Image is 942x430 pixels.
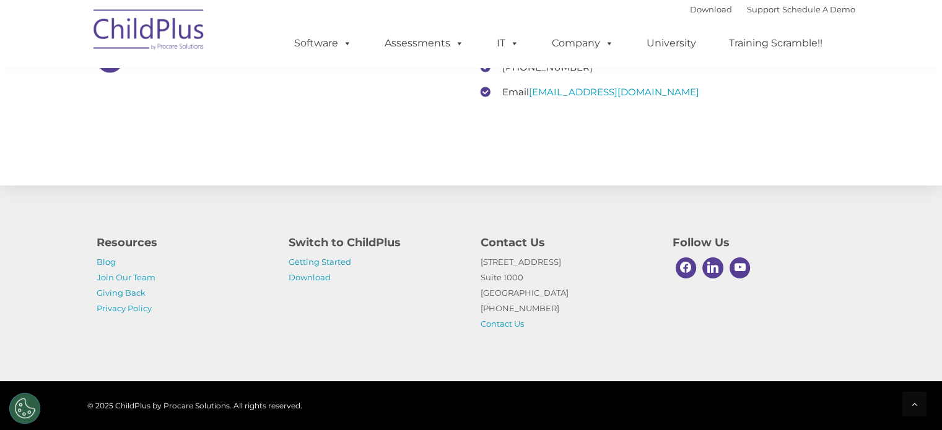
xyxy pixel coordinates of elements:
a: Software [282,31,364,56]
p: [STREET_ADDRESS] Suite 1000 [GEOGRAPHIC_DATA] [PHONE_NUMBER] [481,254,654,332]
span: © 2025 ChildPlus by Procare Solutions. All rights reserved. [87,401,302,410]
a: Schedule A Demo [782,4,855,14]
li: Email [481,83,846,101]
a: Youtube [726,254,754,282]
a: Download [690,4,732,14]
a: Assessments [372,31,476,56]
a: Download [289,272,331,282]
h4: Resources [97,234,270,251]
a: Contact Us [481,319,524,329]
a: Giving Back [97,288,146,298]
h4: Follow Us [673,234,846,251]
font: | [690,4,855,14]
a: Support [747,4,780,14]
a: Blog [97,257,116,267]
img: ChildPlus by Procare Solutions [87,1,211,62]
a: Join Our Team [97,272,155,282]
button: Cookies Settings [9,393,40,424]
h4: Contact Us [481,234,654,251]
iframe: Chat Widget [740,296,942,430]
a: Privacy Policy [97,303,152,313]
a: Company [539,31,626,56]
a: Training Scramble!! [717,31,835,56]
h4: Switch to ChildPlus [289,234,462,251]
a: Linkedin [699,254,726,282]
a: Facebook [673,254,700,282]
a: Getting Started [289,257,351,267]
a: IT [484,31,531,56]
a: University [634,31,709,56]
a: [EMAIL_ADDRESS][DOMAIN_NAME] [529,86,699,98]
